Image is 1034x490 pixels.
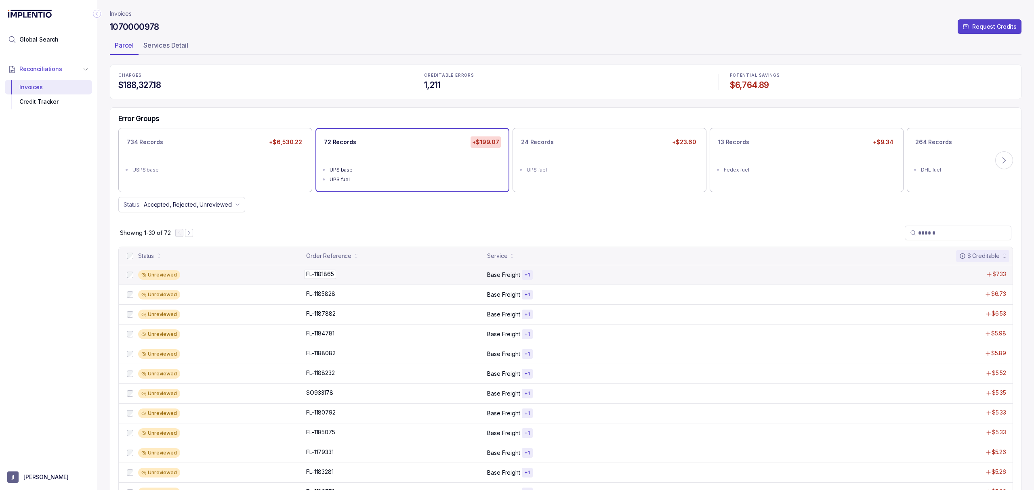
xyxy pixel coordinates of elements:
[127,430,133,436] input: checkbox-checkbox
[127,138,163,146] p: 734 Records
[524,311,530,318] p: + 1
[306,252,351,260] div: Order Reference
[992,389,1006,397] p: $5.35
[127,291,133,298] input: checkbox-checkbox
[127,410,133,417] input: checkbox-checkbox
[110,39,139,55] li: Tab Parcel
[138,290,180,299] div: Unreviewed
[487,291,520,299] p: Base Freight
[306,448,334,456] p: FL-1179331
[306,428,335,436] p: FL-1185075
[324,138,356,146] p: 72 Records
[718,138,749,146] p: 13 Records
[521,138,554,146] p: 24 Records
[730,73,1013,78] p: POTENTIAL SAVINGS
[992,270,1006,278] p: $7.33
[527,166,697,174] div: UPS fuel
[487,271,520,279] p: Base Freight
[138,252,154,260] div: Status
[138,329,180,339] div: Unreviewed
[7,471,90,483] button: User initials[PERSON_NAME]
[991,349,1006,357] p: $5.89
[127,272,133,278] input: checkbox-checkbox
[19,65,62,73] span: Reconciliations
[115,40,134,50] p: Parcel
[524,390,530,397] p: + 1
[185,229,193,237] button: Next Page
[5,78,92,111] div: Reconciliations
[992,310,1006,318] p: $6.53
[958,19,1021,34] button: Request Credits
[127,311,133,318] input: checkbox-checkbox
[724,166,894,174] div: Fedex fuel
[487,310,520,318] p: Base Freight
[487,370,520,378] p: Base Freight
[127,371,133,377] input: checkbox-checkbox
[120,229,170,237] p: Showing 1-30 of 72
[670,136,698,148] p: +$23.60
[306,369,335,377] p: FL-1188232
[138,389,180,398] div: Unreviewed
[959,252,1000,260] div: $ Creditable
[524,450,530,456] p: + 1
[118,197,245,212] button: Status:Accepted, Rejected, Unreviewed
[138,270,180,280] div: Unreviewed
[487,469,520,477] p: Base Freight
[487,330,520,338] p: Base Freight
[138,448,180,458] div: Unreviewed
[915,138,952,146] p: 264 Records
[120,229,170,237] div: Remaining page entries
[730,80,1013,91] h4: $6,764.89
[118,114,160,123] h5: Error Groups
[524,410,530,417] p: + 1
[524,331,530,337] p: + 1
[138,369,180,379] div: Unreviewed
[972,23,1017,31] p: Request Credits
[992,369,1006,377] p: $5.52
[992,428,1006,436] p: $5.33
[524,291,530,298] p: + 1
[992,468,1006,476] p: $5.26
[127,469,133,476] input: checkbox-checkbox
[132,166,303,174] div: USPS base
[138,349,180,359] div: Unreviewed
[524,371,530,377] p: + 1
[487,429,520,437] p: Base Freight
[127,390,133,397] input: checkbox-checkbox
[424,80,707,91] h4: 1,211
[306,290,335,298] p: FL-1185828
[524,351,530,357] p: + 1
[127,450,133,456] input: checkbox-checkbox
[139,39,193,55] li: Tab Services Detail
[330,166,500,174] div: UPS base
[471,136,501,148] p: +$199.07
[143,40,188,50] p: Services Detail
[5,60,92,78] button: Reconciliations
[138,310,180,319] div: Unreviewed
[23,473,69,481] p: [PERSON_NAME]
[306,468,334,476] p: FL-1183281
[306,349,336,357] p: FL-1188082
[118,80,401,91] h4: $188,327.18
[267,136,304,148] p: +$6,530.22
[138,428,180,438] div: Unreviewed
[991,329,1006,337] p: $5.98
[19,36,59,44] span: Global Search
[487,350,520,358] p: Base Freight
[871,136,895,148] p: +$9.34
[118,73,401,78] p: CHARGES
[524,430,530,436] p: + 1
[11,80,86,94] div: Invoices
[127,351,133,357] input: checkbox-checkbox
[487,409,520,417] p: Base Freight
[127,331,133,337] input: checkbox-checkbox
[524,469,530,476] p: + 1
[992,408,1006,417] p: $5.33
[304,270,336,279] p: FL-1181865
[110,10,132,18] nav: breadcrumb
[110,10,132,18] a: Invoices
[487,252,507,260] div: Service
[138,408,180,418] div: Unreviewed
[306,329,334,337] p: FL-1184781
